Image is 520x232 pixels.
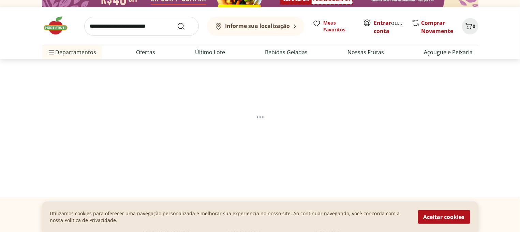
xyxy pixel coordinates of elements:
a: Criar conta [374,19,412,35]
b: Informe sua localização [225,22,290,30]
img: Hortifruti [42,15,76,36]
button: Carrinho [462,18,478,34]
input: search [84,17,199,36]
a: Açougue e Peixaria [424,48,473,56]
a: Nossas Frutas [348,48,384,56]
a: Último Lote [195,48,225,56]
span: Meus Favoritos [324,19,355,33]
a: Ofertas [136,48,155,56]
button: Informe sua localização [207,17,304,36]
a: Comprar Novamente [421,19,454,35]
button: Aceitar cookies [418,210,470,224]
span: Departamentos [47,44,96,60]
a: Bebidas Geladas [265,48,308,56]
button: Menu [47,44,56,60]
p: Utilizamos cookies para oferecer uma navegação personalizada e melhorar sua experiencia no nosso ... [50,210,410,224]
a: Meus Favoritos [313,19,355,33]
span: ou [374,19,404,35]
span: 0 [473,23,476,29]
button: Submit Search [177,22,193,30]
a: Entrar [374,19,391,27]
